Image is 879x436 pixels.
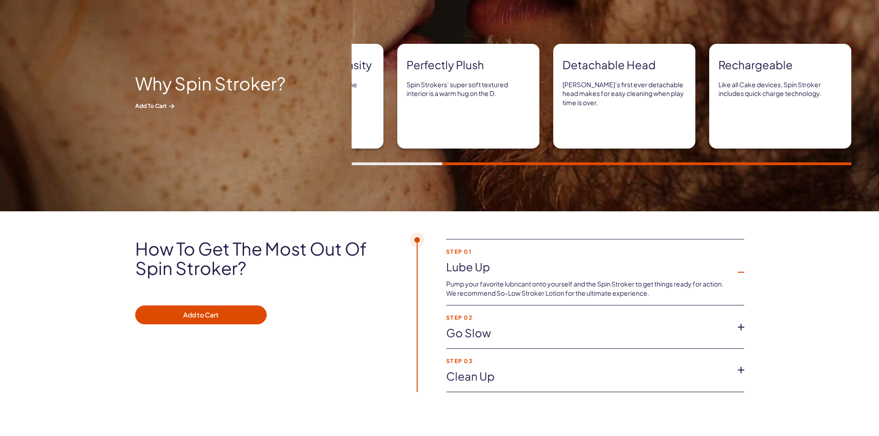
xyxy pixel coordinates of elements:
strong: Rechargeable [718,57,842,73]
a: Go slow [446,325,730,341]
strong: Perfectly plush [407,57,530,73]
p: Like all Cake devices, Spin Stroker includes quick charge technology. [718,80,842,98]
p: Spin Strokers’ super soft textured interior is a warm hug on the D. [407,80,530,98]
strong: Detachable head [562,57,686,73]
h2: How to get the most out of Spin Stroker? [135,239,391,278]
p: Pump your favorite lubricant onto yourself and the Spin Stroker to get things ready for action. W... [446,280,730,298]
button: Add to Cart [135,305,267,325]
p: [PERSON_NAME]’s first ever detachable head makes for easy cleaning when play time is over. [562,80,686,108]
h2: Why Spin Stroker? [135,73,301,93]
span: Add to Cart [135,102,301,110]
strong: Step 01 [446,249,730,255]
strong: Step 03 [446,358,730,364]
a: Lube up [446,259,730,275]
a: Clean up [446,369,730,384]
strong: Step 02 [446,315,730,321]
